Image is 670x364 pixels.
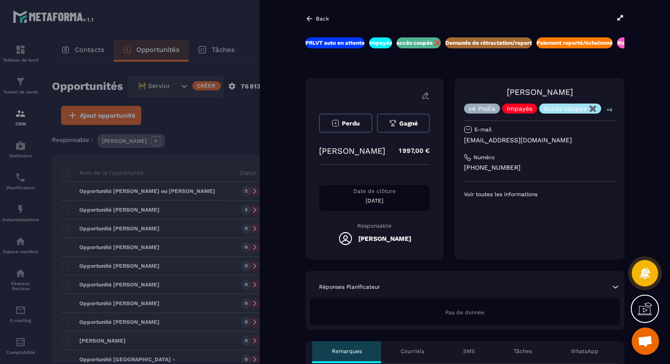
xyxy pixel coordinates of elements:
[319,146,385,156] p: [PERSON_NAME]
[319,187,430,195] p: Date de clôture
[369,39,392,47] p: Impayés
[390,142,430,160] p: 1 997,00 €
[544,105,597,112] p: Accès coupés ✖️
[536,39,613,47] p: Paiement reporté/échelonné
[445,309,484,316] span: Pas de donnée
[332,348,362,355] p: Remarques
[474,154,495,161] p: Numéro
[445,39,532,47] p: Demande de rétractation/report
[305,39,365,47] p: PRLVT auto en attente
[397,39,441,47] p: accès coupés ❌
[316,16,329,22] p: Back
[571,348,598,355] p: WhatsApp
[603,105,615,114] p: +4
[464,163,615,172] p: [PHONE_NUMBER]
[464,136,615,145] p: [EMAIL_ADDRESS][DOMAIN_NAME]
[319,114,372,133] button: Perdu
[632,328,659,355] a: Ouvrir le chat
[319,283,380,291] p: Réponses Planificateur
[469,105,495,112] p: v4 Podia
[507,105,532,112] p: Impayés
[514,348,532,355] p: Tâches
[342,120,360,127] span: Perdu
[507,87,573,97] a: [PERSON_NAME]
[474,126,492,133] p: E-mail
[319,197,430,204] p: [DATE]
[319,223,430,229] p: Responsable
[401,348,424,355] p: Courriels
[399,120,418,127] span: Gagné
[464,191,615,198] p: Voir toutes les informations
[463,348,475,355] p: SMS
[358,235,411,242] h5: [PERSON_NAME]
[617,39,644,47] p: Nouveaux
[377,114,430,133] button: Gagné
